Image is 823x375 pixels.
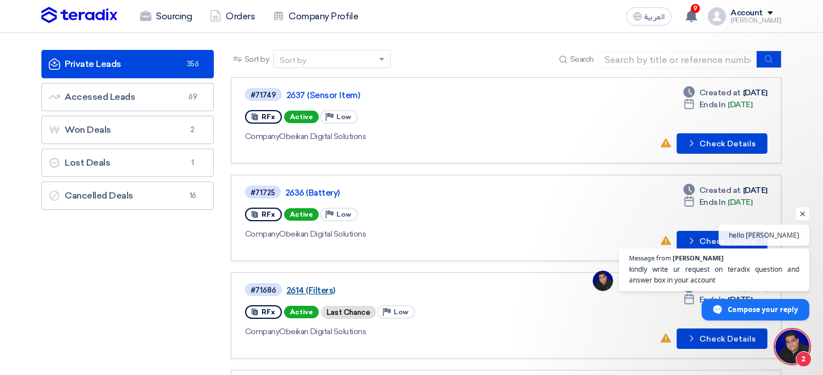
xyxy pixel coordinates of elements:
[336,113,351,121] span: Low
[731,18,782,24] div: [PERSON_NAME]
[251,91,276,99] div: #71749
[245,326,572,338] div: Obeikan Digital Solutions
[264,4,367,29] a: Company Profile
[41,182,214,210] a: Cancelled Deals16
[691,4,700,13] span: 9
[699,99,726,111] span: Ends In
[626,7,672,26] button: العربية
[245,327,280,336] span: Company
[41,7,117,24] img: Teradix logo
[683,196,753,208] div: [DATE]
[245,229,280,239] span: Company
[284,111,319,123] span: Active
[186,190,200,201] span: 16
[683,184,767,196] div: [DATE]
[131,4,201,29] a: Sourcing
[41,149,214,177] a: Lost Deals1
[796,351,812,367] span: 2
[41,50,214,78] a: Private Leads356
[775,330,809,364] div: Open chat
[244,53,269,65] span: Sort by
[245,228,571,240] div: Obeikan Digital Solutions
[186,157,200,168] span: 1
[729,230,799,241] span: hello [PERSON_NAME]
[284,208,319,221] span: Active
[186,91,200,103] span: 69
[284,306,319,318] span: Active
[677,133,767,154] button: Check Details
[683,87,767,99] div: [DATE]
[731,9,763,18] div: Account
[280,54,306,66] div: Sort by
[570,53,594,65] span: Search
[699,87,741,99] span: Created at
[673,255,724,261] span: [PERSON_NAME]
[245,132,280,141] span: Company
[41,116,214,144] a: Won Deals2
[708,7,726,26] img: profile_test.png
[629,264,799,285] span: kindly write ur request on teradix question and answer box in your account
[699,184,741,196] span: Created at
[321,306,376,319] div: Last Chance
[245,130,572,142] div: Obeikan Digital Solutions
[201,4,264,29] a: Orders
[644,13,665,21] span: العربية
[261,308,275,316] span: RFx
[286,90,570,100] a: 2637 (Sensor Item)
[699,196,726,208] span: Ends In
[186,58,200,70] span: 356
[598,51,757,68] input: Search by title or reference number
[336,210,351,218] span: Low
[251,189,275,196] div: #71725
[41,83,214,111] a: Accessed Leads69
[394,308,408,316] span: Low
[186,124,200,136] span: 2
[677,328,767,349] button: Check Details
[683,99,753,111] div: [DATE]
[251,286,276,294] div: #71686
[285,188,569,198] a: 2636 (Battery)
[728,300,798,319] span: Compose your reply
[629,255,671,261] span: Message from
[261,113,275,121] span: RFx
[286,285,570,296] a: 2614 (Filters)
[261,210,275,218] span: RFx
